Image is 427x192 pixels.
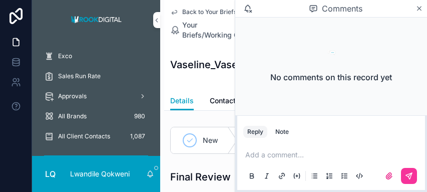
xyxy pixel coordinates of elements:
[70,169,130,179] p: Lwandile Qokweni
[127,130,148,142] div: 1,087
[68,12,125,28] img: App logo
[32,40,160,156] div: scrollable content
[210,92,240,112] a: Contacts
[270,71,392,83] h2: No comments on this record yet
[58,132,110,140] span: All Client Contacts
[322,3,362,15] span: Comments
[170,8,270,16] a: Back to Your Briefs/Completed
[182,8,270,16] span: Back to Your Briefs/Completed
[131,110,148,122] div: 980
[38,127,154,145] a: All Client Contacts1,087
[170,96,194,106] span: Details
[203,135,218,145] span: New
[182,20,248,40] span: Your Briefs/Working On
[58,92,87,100] span: Approvals
[38,67,154,85] a: Sales Run Rate
[271,126,293,138] button: Note
[170,58,328,72] h1: Vaseline_Vaseline Valiant_Lwandile Qokweni_May25
[38,47,154,65] a: Exco
[275,128,289,136] div: Note
[38,107,154,125] a: All Brands980
[58,52,72,60] span: Exco
[45,168,56,180] span: LQ
[58,112,87,120] span: All Brands
[170,170,231,184] h1: Final Review
[210,96,240,106] span: Contacts
[243,126,267,138] button: Reply
[38,87,154,105] a: Approvals
[170,20,248,40] a: Your Briefs/Working On
[170,92,194,111] a: Details
[58,72,101,80] span: Sales Run Rate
